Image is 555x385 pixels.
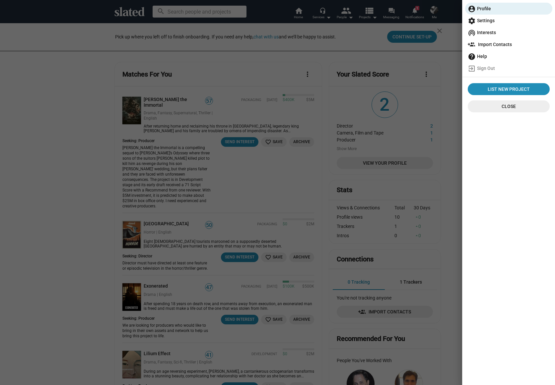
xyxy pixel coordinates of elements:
span: Close [473,100,544,112]
a: Help [465,50,552,62]
mat-icon: settings [468,17,476,25]
mat-icon: wifi_tethering [468,29,476,37]
a: Profile [465,3,552,15]
mat-icon: help [468,53,476,61]
button: Close [468,100,550,112]
span: Interests [468,27,550,38]
a: Import Contacts [465,38,552,50]
a: Sign Out [465,62,552,74]
a: Interests [465,27,552,38]
span: Import Contacts [468,38,550,50]
a: Settings [465,15,552,27]
span: Profile [468,3,550,15]
mat-icon: account_circle [468,5,476,13]
a: List New Project [468,83,550,95]
span: Settings [468,15,550,27]
mat-icon: exit_to_app [468,65,476,73]
span: Help [468,50,550,62]
span: List New Project [470,83,547,95]
span: Sign Out [468,62,550,74]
